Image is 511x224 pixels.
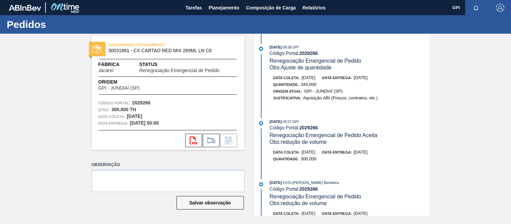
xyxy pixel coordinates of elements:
[322,76,352,80] span: Data entrega:
[259,182,263,186] img: atual
[303,95,378,100] span: Aquisição ABI (Preços, contratos, etc.)
[273,96,301,100] span: Justificativa:
[282,181,291,185] span: - 19:01
[139,61,237,68] span: Status
[269,132,377,138] span: Renegociação Emergencial de Pedido Aceita
[301,156,317,161] span: 300,000
[291,181,339,185] span: : [PERSON_NAME] Bandeira
[259,47,263,51] img: atual
[496,4,504,12] img: Logout
[209,4,239,12] span: Planejamento
[259,121,263,125] img: atual
[302,4,325,12] span: Relatórios
[354,150,368,155] span: [DATE]
[269,194,361,199] span: Renegociação Emergencial de Pedido
[354,211,368,216] span: [DATE]
[301,82,317,87] span: 344,000
[269,186,429,192] div: Código Portal:
[269,200,327,206] span: Obs: redução de volume
[220,134,237,147] div: Informar alteração no pedido
[291,45,299,49] span: : GPI
[98,86,140,91] span: GPI - JUNDIAÍ (SP)
[246,4,296,12] span: Composição de Carga
[98,113,125,120] span: Data coleta:
[98,68,114,73] span: Jacareí
[98,120,128,127] span: Data entrega:
[322,150,352,154] span: Data entrega:
[299,186,318,192] strong: 2029266
[185,134,202,147] div: Abrir arquivo PDF
[9,5,41,11] img: TNhmsLtSVTkK8tSr43FrP2fwEKptu5GPRR3wAAAABJRU5ErkJggg==
[7,21,126,28] h1: Pedidos
[269,45,282,49] span: [DATE]
[203,134,220,147] div: Ir para Composição de Carga
[269,58,361,64] span: Renegociação Emergencial de Pedido
[299,125,318,130] strong: 2029266
[273,157,299,161] span: Quantidade :
[322,212,352,216] span: Data entrega:
[301,211,315,216] span: [DATE]
[299,51,318,56] strong: 2029266
[273,150,300,154] span: Data coleta:
[269,125,429,130] div: Código Portal:
[98,61,135,68] span: Fábrica
[291,120,299,124] span: : GPI
[269,139,327,145] span: Obs: redução de volume
[301,75,315,80] span: [DATE]
[273,89,302,93] span: Origem Atual:
[132,100,151,105] strong: 2029266
[92,160,245,170] label: Observação
[304,89,343,94] span: GPI - JUNDIAÍ (SP)
[269,181,282,185] span: [DATE]
[273,83,299,87] span: Quantidade :
[177,196,244,210] button: Salvar observação
[98,100,131,106] span: Código Portal:
[185,4,202,12] span: Tarefas
[108,41,203,48] span: AGUARDANDO FATURAMENTO
[273,212,300,216] span: Data coleta:
[98,106,110,113] span: Qtde :
[127,114,142,119] strong: [DATE]
[111,107,136,112] strong: 300,000 TH
[282,120,291,124] span: - 09:37
[301,150,315,155] span: [DATE]
[98,78,159,86] span: Origem
[269,65,331,70] span: Obs: Ajuste de quantidade
[465,3,487,12] button: Notificações
[273,76,300,80] span: Data coleta:
[108,48,231,53] span: 30031881 - CX CARTAO RED MIX 269ML LN C6
[354,75,368,80] span: [DATE]
[282,45,291,49] span: - 09:38
[269,120,282,124] span: [DATE]
[139,68,219,73] span: Renegociação Emergencial de Pedido
[130,120,159,126] strong: [DATE] 00:00
[93,45,101,54] img: status
[269,51,429,56] div: Código Portal:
